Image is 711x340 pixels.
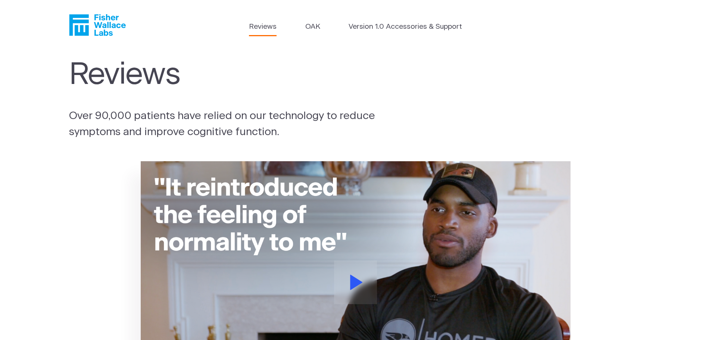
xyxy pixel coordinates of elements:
[350,275,363,290] svg: Play
[69,14,126,36] a: Fisher Wallace
[69,108,395,140] p: Over 90,000 patients have relied on our technology to reduce symptoms and improve cognitive funct...
[249,22,277,32] a: Reviews
[305,22,320,32] a: OAK
[69,57,392,93] h1: Reviews
[349,22,462,32] a: Version 1.0 Accessories & Support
